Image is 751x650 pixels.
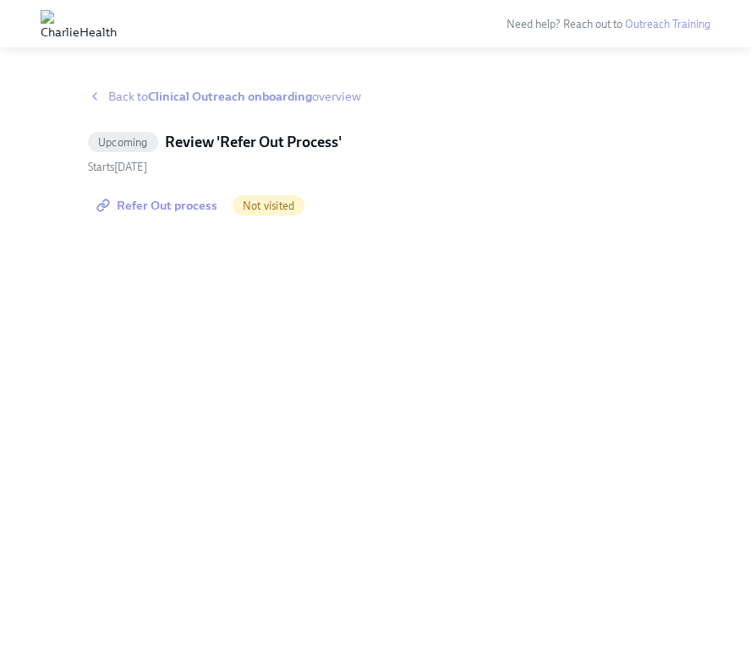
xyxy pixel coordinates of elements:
span: Upcoming [88,136,158,149]
span: Back to overview [108,88,361,105]
a: Outreach Training [625,18,710,30]
strong: Clinical Outreach onboarding [148,89,312,104]
span: Wednesday, August 27th 2025, 7:00 am [88,161,147,173]
span: Need help? Reach out to [507,18,710,30]
a: Refer Out process [88,188,229,222]
span: Not visited [233,199,304,212]
h5: Review 'Refer Out Process' [165,132,342,152]
a: Back toClinical Outreach onboardingoverview [88,88,663,105]
span: Refer Out process [100,197,217,214]
img: CharlieHealth [41,10,117,37]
